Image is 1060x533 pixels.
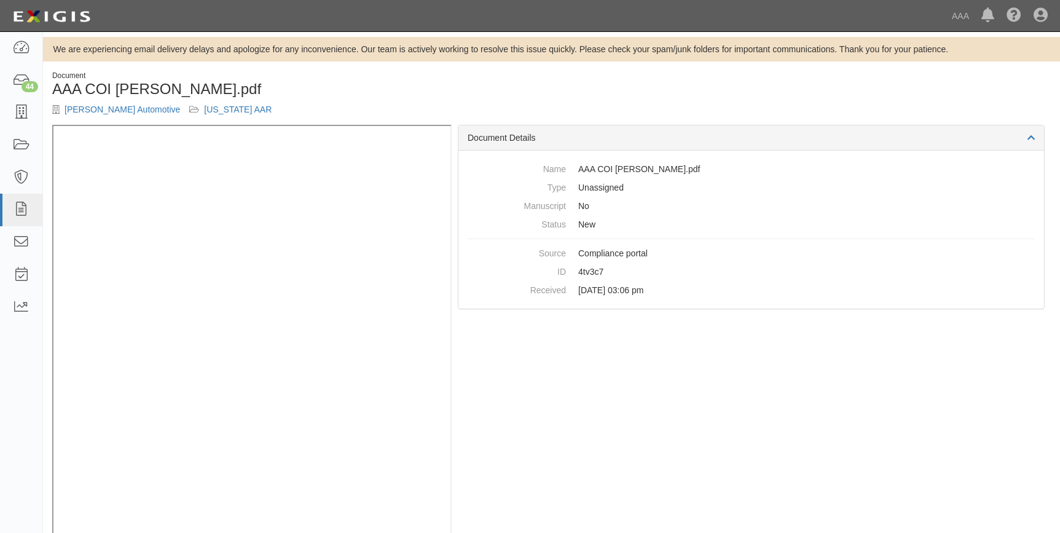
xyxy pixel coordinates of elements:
dt: Type [468,178,566,194]
dd: New [468,215,1035,234]
dd: 4tv3c7 [468,263,1035,281]
div: Document [52,71,543,81]
div: We are experiencing email delivery delays and apologize for any inconvenience. Our team is active... [43,43,1060,55]
div: Document Details [458,125,1044,151]
a: [PERSON_NAME] Automotive [65,105,180,114]
h1: AAA COI [PERSON_NAME].pdf [52,81,543,97]
dd: [DATE] 03:06 pm [468,281,1035,299]
a: AAA [946,4,975,28]
dt: Status [468,215,566,231]
a: [US_STATE] AAR [204,105,272,114]
dd: Compliance portal [468,244,1035,263]
dd: No [468,197,1035,215]
dt: Manuscript [468,197,566,212]
div: 44 [22,81,38,92]
dt: ID [468,263,566,278]
dt: Name [468,160,566,175]
dt: Source [468,244,566,259]
dd: Unassigned [468,178,1035,197]
dt: Received [468,281,566,296]
dd: AAA COI [PERSON_NAME].pdf [468,160,1035,178]
img: logo-5460c22ac91f19d4615b14bd174203de0afe785f0fc80cf4dbbc73dc1793850b.png [9,6,94,28]
i: Help Center - Complianz [1007,9,1021,23]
